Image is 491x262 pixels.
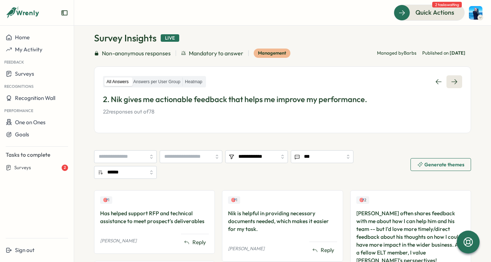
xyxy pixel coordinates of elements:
span: Generate themes [424,162,464,167]
span: 2 tasks waiting [432,2,462,7]
button: Quick Actions [394,5,465,20]
div: Upvotes [100,196,112,204]
span: Goals [15,131,29,138]
span: Barbs [404,50,417,56]
button: Generate themes [410,158,471,171]
p: Managed by [377,50,417,56]
span: Mandatory to answer [189,49,243,58]
div: Live [161,34,179,42]
p: 22 responses out of 78 [103,108,462,116]
label: All Answers [104,77,131,86]
div: 2 [62,165,68,171]
p: [PERSON_NAME] [228,246,264,252]
div: Upvotes [228,196,240,204]
div: Has helped support RFP and technical assistance to meet prospect's deliverables [100,210,209,225]
span: Reply [192,238,206,246]
span: [DATE] [450,50,465,56]
span: Surveys [14,165,31,171]
span: My Activity [15,46,42,53]
span: Recognition Wall [15,95,55,101]
p: Tasks to complete [6,151,68,159]
span: Surveys [15,70,34,77]
label: Answers per User Group [131,77,182,86]
span: Sign out [15,247,35,253]
div: Nik is helpful in providing necessary documents needed, which makes it easier for my task. [228,210,337,233]
button: Reply [309,245,337,256]
span: Published on [422,50,465,56]
div: Upvotes [356,196,369,204]
span: Quick Actions [415,8,454,17]
span: One on Ones [15,119,46,126]
p: [PERSON_NAME] [100,238,136,244]
button: Expand sidebar [61,9,68,16]
span: Non-anonymous responses [102,49,171,58]
span: Home [15,34,30,41]
label: Heatmap [183,77,205,86]
div: Management [254,49,290,58]
img: Henry Innis [469,6,482,20]
button: Reply [181,237,209,248]
p: 2. Nik gives me actionable feedback that helps me improve my performance. [103,94,462,105]
span: Reply [321,246,334,254]
h1: Survey Insights [94,32,156,44]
